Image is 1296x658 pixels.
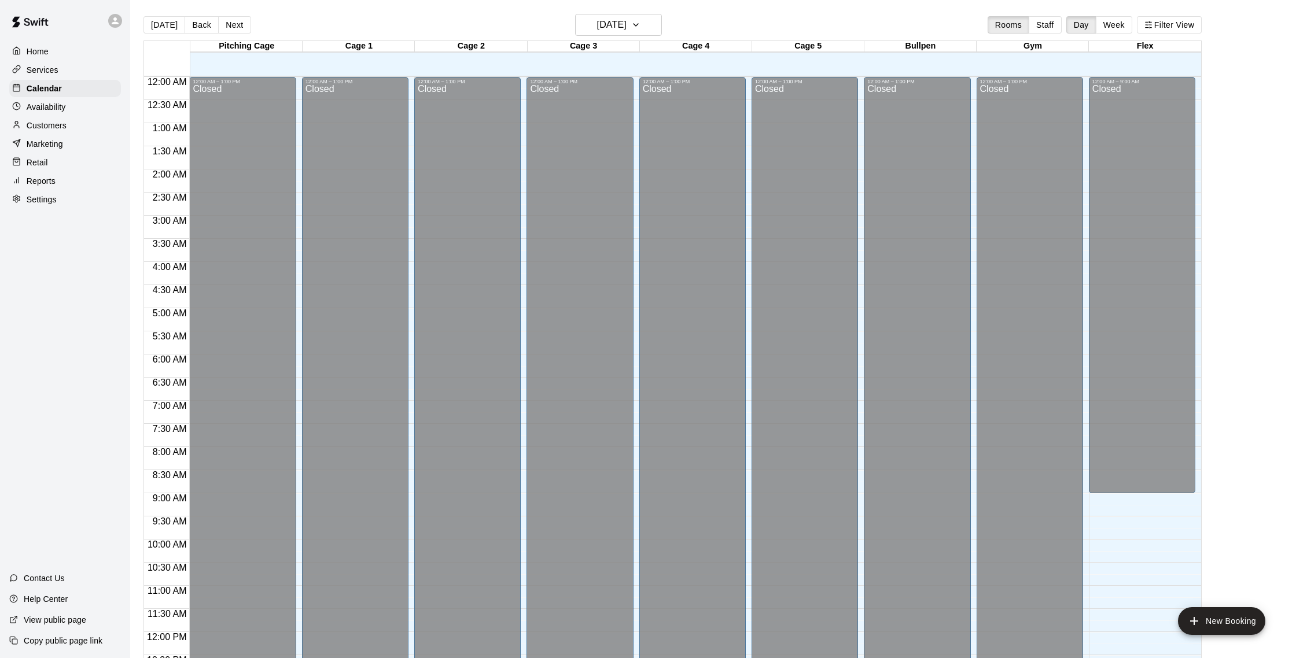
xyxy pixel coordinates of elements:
div: 12:00 AM – 1:00 PM [418,79,517,84]
button: Back [185,16,219,34]
span: 3:30 AM [150,239,190,249]
span: 5:30 AM [150,331,190,341]
button: [DATE] [143,16,185,34]
span: 6:00 AM [150,354,190,364]
p: Reports [27,175,56,187]
button: [DATE] [575,14,662,36]
p: Settings [27,194,57,205]
p: Calendar [27,83,62,94]
div: 12:00 AM – 9:00 AM [1092,79,1192,84]
div: Flex [1089,41,1201,52]
a: Marketing [9,135,121,153]
a: Customers [9,117,121,134]
p: Contact Us [24,572,65,584]
div: Closed [1092,84,1192,497]
button: Staff [1029,16,1062,34]
a: Retail [9,154,121,171]
a: Services [9,61,121,79]
span: 10:00 AM [145,539,190,549]
div: Gym [977,41,1089,52]
a: Calendar [9,80,121,97]
span: 7:00 AM [150,401,190,411]
span: 1:30 AM [150,146,190,156]
div: Cage 5 [752,41,864,52]
span: 12:30 AM [145,100,190,110]
span: 9:00 AM [150,493,190,503]
span: 7:30 AM [150,424,190,434]
div: 12:00 AM – 1:00 PM [643,79,742,84]
div: Cage 4 [640,41,752,52]
div: 12:00 AM – 1:00 PM [980,79,1080,84]
div: 12:00 AM – 1:00 PM [867,79,967,84]
button: add [1178,607,1265,635]
div: 12:00 AM – 9:00 AM: Closed [1089,77,1195,493]
span: 11:00 AM [145,586,190,596]
div: Cage 1 [303,41,415,52]
div: Cage 3 [528,41,640,52]
h6: [DATE] [597,17,627,33]
span: 12:00 PM [144,632,189,642]
button: Filter View [1137,16,1202,34]
a: Availability [9,98,121,116]
span: 12:00 AM [145,77,190,87]
a: Home [9,43,121,60]
p: View public page [24,614,86,626]
p: Help Center [24,593,68,605]
div: Bullpen [864,41,977,52]
span: 1:00 AM [150,123,190,133]
p: Home [27,46,49,57]
div: Pitching Cage [190,41,303,52]
div: 12:00 AM – 1:00 PM [530,79,629,84]
span: 11:30 AM [145,609,190,619]
a: Settings [9,191,121,208]
span: 4:30 AM [150,285,190,295]
p: Availability [27,101,66,113]
span: 2:00 AM [150,169,190,179]
span: 10:30 AM [145,563,190,572]
p: Customers [27,120,67,131]
span: 5:00 AM [150,308,190,318]
div: Cage 2 [415,41,527,52]
p: Retail [27,157,48,168]
button: Week [1096,16,1132,34]
span: 8:30 AM [150,470,190,480]
span: 3:00 AM [150,216,190,226]
span: 2:30 AM [150,193,190,202]
button: Day [1066,16,1096,34]
a: Reports [9,172,121,190]
div: 12:00 AM – 1:00 PM [193,79,292,84]
span: 6:30 AM [150,378,190,387]
button: Rooms [988,16,1029,34]
span: 8:00 AM [150,447,190,457]
p: Marketing [27,138,63,150]
button: Next [218,16,251,34]
p: Copy public page link [24,635,102,646]
div: 12:00 AM – 1:00 PM [305,79,405,84]
span: 9:30 AM [150,516,190,526]
p: Services [27,64,58,76]
div: 12:00 AM – 1:00 PM [755,79,855,84]
span: 4:00 AM [150,262,190,272]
